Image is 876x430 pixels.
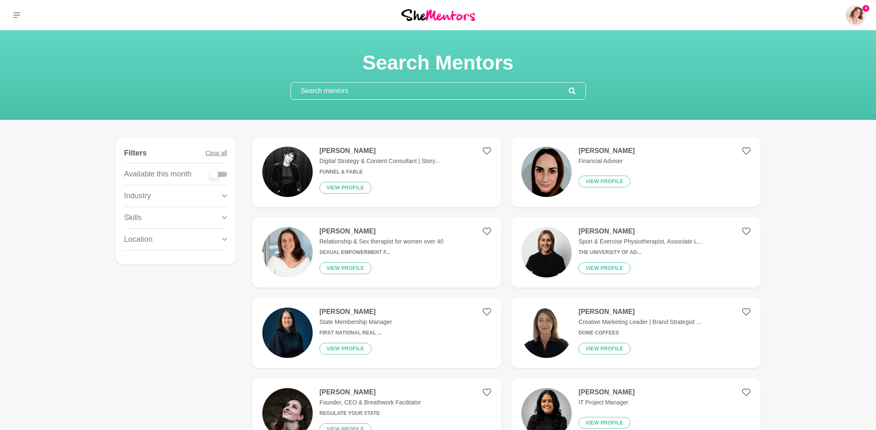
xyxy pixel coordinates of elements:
img: 1044fa7e6122d2a8171cf257dcb819e56f039831-1170x656.jpg [262,147,313,197]
button: View profile [578,176,630,187]
img: 069e74e823061df2a8545ae409222f10bd8cae5f-900x600.png [262,308,313,358]
h4: [PERSON_NAME] [578,388,635,396]
h1: Search Mentors [290,50,586,75]
p: Digital Strategy & Content Consultant | Story... [319,157,440,166]
button: Clear all [206,143,227,163]
a: [PERSON_NAME]Sport & Exercise Physiotherapist, Associate L...The University of Ad...View profile [511,217,760,288]
img: 523c368aa158c4209afe732df04685bb05a795a5-1125x1128.jpg [521,227,572,277]
p: Founder, CEO & Breathwork Facilitator [319,398,421,407]
p: Financial Adviser [578,157,635,166]
h6: Sexual Empowerment f... [319,249,444,256]
p: Relationship & Sex therapist for women over 40 [319,237,444,246]
p: Creative Marketing Leader | Brand Strategist ... [578,318,701,326]
a: [PERSON_NAME]State Membership ManagerFirst National Real ...View profile [252,298,501,368]
h4: [PERSON_NAME] [319,147,440,155]
h4: [PERSON_NAME] [319,308,392,316]
button: View profile [578,417,630,429]
img: Amanda Greenman [846,5,866,25]
button: View profile [319,343,371,355]
button: View profile [578,343,630,355]
p: Available this month [124,168,192,180]
p: Skills [124,212,142,223]
h4: [PERSON_NAME] [578,308,701,316]
h4: Filters [124,148,147,158]
a: [PERSON_NAME]Digital Strategy & Content Consultant | Story...Funnel & FableView profile [252,137,501,207]
a: [PERSON_NAME]Relationship & Sex therapist for women over 40Sexual Empowerment f...View profile [252,217,501,288]
a: [PERSON_NAME]Creative Marketing Leader | Brand Strategist ...Dome CoffeesView profile [511,298,760,368]
h4: [PERSON_NAME] [578,147,635,155]
img: 2462cd17f0db61ae0eaf7f297afa55aeb6b07152-1255x1348.jpg [521,147,572,197]
p: Industry [124,190,151,202]
button: View profile [578,262,630,274]
img: 675efa3b2e966e5c68b6c0b6a55f808c2d9d66a7-1333x2000.png [521,308,572,358]
h6: Regulate Your State [319,410,421,417]
button: View profile [319,262,371,274]
h4: [PERSON_NAME] [319,388,421,396]
p: Sport & Exercise Physiotherapist, Associate L... [578,237,702,246]
input: Search mentors [291,83,569,99]
h6: First National Real ... [319,330,392,336]
button: View profile [319,182,371,194]
a: [PERSON_NAME]Financial AdviserView profile [511,137,760,207]
p: IT Project Manager [578,398,635,407]
p: Location [124,234,153,245]
img: She Mentors Logo [401,9,475,21]
h4: [PERSON_NAME] [319,227,444,236]
a: Amanda Greenman4 [846,5,866,25]
h4: [PERSON_NAME] [578,227,702,236]
span: 4 [863,5,869,12]
h6: The University of Ad... [578,249,702,256]
img: d6e4e6fb47c6b0833f5b2b80120bcf2f287bc3aa-2570x2447.jpg [262,227,313,277]
h6: Dome Coffees [578,330,701,336]
p: State Membership Manager [319,318,392,326]
h6: Funnel & Fable [319,169,440,175]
